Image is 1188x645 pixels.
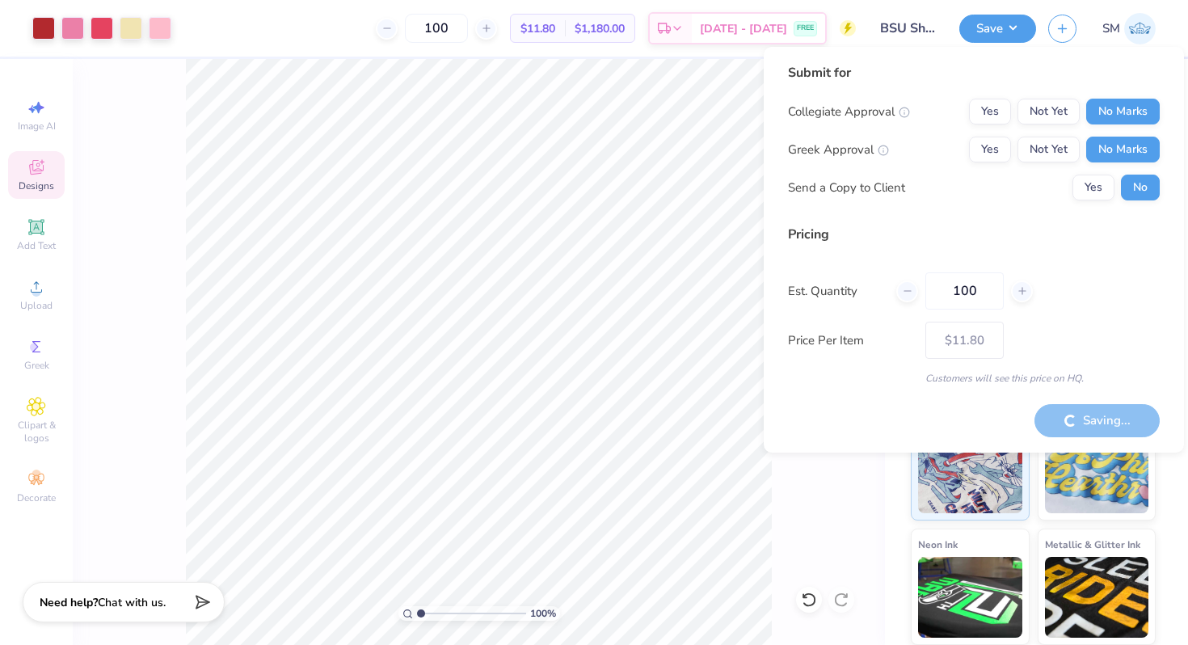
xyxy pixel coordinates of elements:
[925,272,1004,310] input: – –
[530,606,556,621] span: 100 %
[868,12,947,44] input: Untitled Design
[520,20,555,37] span: $11.80
[959,15,1036,43] button: Save
[1045,432,1149,513] img: Puff Ink
[1086,99,1160,124] button: No Marks
[788,141,889,159] div: Greek Approval
[1102,13,1156,44] a: SM
[788,371,1160,386] div: Customers will see this price on HQ.
[1045,557,1149,638] img: Metallic & Glitter Ink
[19,179,54,192] span: Designs
[17,491,56,504] span: Decorate
[1017,137,1080,162] button: Not Yet
[1124,13,1156,44] img: Sharlize Moayedi
[969,137,1011,162] button: Yes
[918,536,958,553] span: Neon Ink
[1102,19,1120,38] span: SM
[788,179,905,197] div: Send a Copy to Client
[98,595,166,610] span: Chat with us.
[797,23,814,34] span: FREE
[1045,536,1140,553] span: Metallic & Glitter Ink
[788,331,913,350] label: Price Per Item
[788,63,1160,82] div: Submit for
[1017,99,1080,124] button: Not Yet
[1086,137,1160,162] button: No Marks
[575,20,625,37] span: $1,180.00
[788,225,1160,244] div: Pricing
[969,99,1011,124] button: Yes
[405,14,468,43] input: – –
[788,282,884,301] label: Est. Quantity
[18,120,56,133] span: Image AI
[1121,175,1160,200] button: No
[40,595,98,610] strong: Need help?
[1072,175,1114,200] button: Yes
[20,299,53,312] span: Upload
[8,419,65,445] span: Clipart & logos
[17,239,56,252] span: Add Text
[700,20,787,37] span: [DATE] - [DATE]
[788,103,910,121] div: Collegiate Approval
[24,359,49,372] span: Greek
[918,557,1022,638] img: Neon Ink
[918,432,1022,513] img: Standard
